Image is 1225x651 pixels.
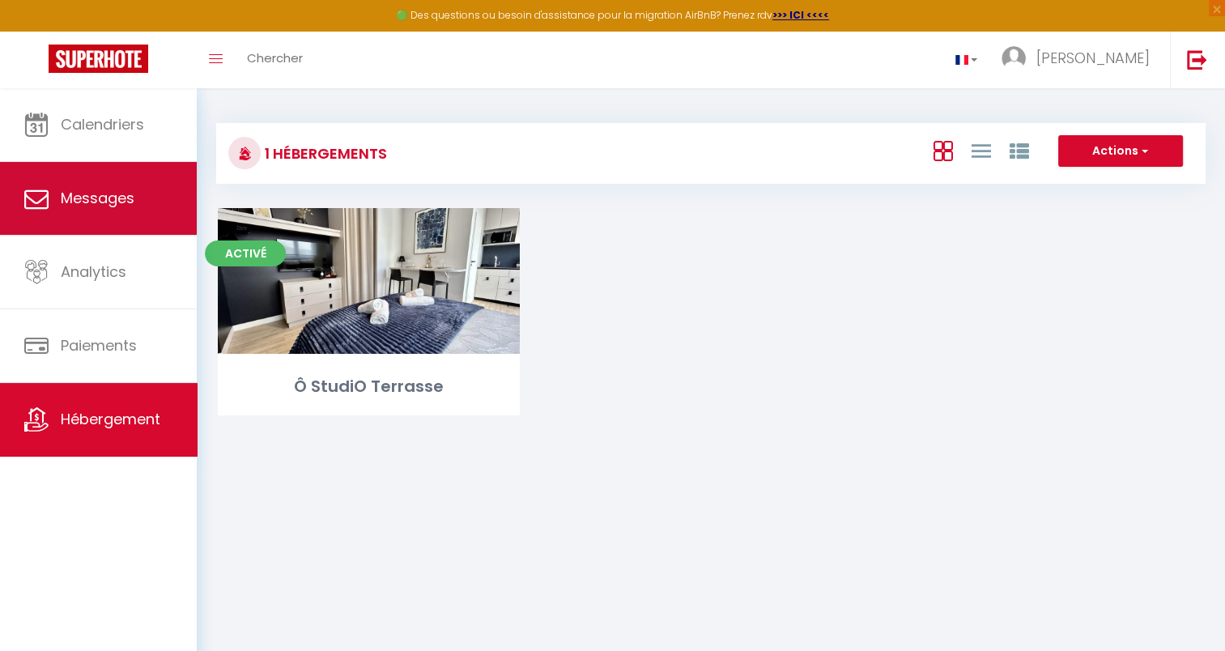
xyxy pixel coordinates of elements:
[61,335,137,355] span: Paiements
[1187,49,1207,70] img: logout
[1002,46,1026,70] img: ...
[247,49,303,66] span: Chercher
[933,137,952,164] a: Vue en Box
[61,188,134,208] span: Messages
[235,32,315,88] a: Chercher
[1036,48,1150,68] span: [PERSON_NAME]
[261,135,387,172] h3: 1 Hébergements
[218,374,520,399] div: Ô StudiO Terrasse
[205,240,286,266] span: Activé
[61,262,126,282] span: Analytics
[971,137,990,164] a: Vue en Liste
[989,32,1170,88] a: ... [PERSON_NAME]
[1009,137,1028,164] a: Vue par Groupe
[61,409,160,429] span: Hébergement
[1058,135,1183,168] button: Actions
[772,8,829,22] a: >>> ICI <<<<
[61,114,144,134] span: Calendriers
[49,45,148,73] img: Super Booking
